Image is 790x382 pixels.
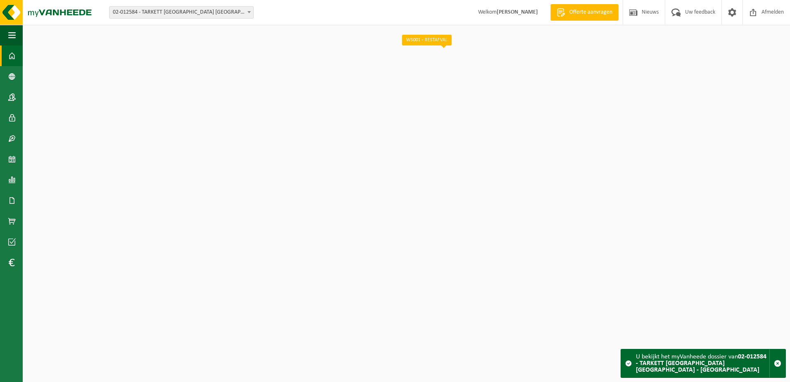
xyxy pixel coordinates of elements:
span: Offerte aanvragen [567,8,614,17]
span: 02-012584 - TARKETT DENDERMONDE NV - DENDERMONDE [109,7,253,18]
div: U bekijkt het myVanheede dossier van [636,349,769,377]
strong: [PERSON_NAME] [497,9,538,15]
span: 02-012584 - TARKETT DENDERMONDE NV - DENDERMONDE [109,6,254,19]
a: Offerte aanvragen [550,4,619,21]
strong: 02-012584 - TARKETT [GEOGRAPHIC_DATA] [GEOGRAPHIC_DATA] - [GEOGRAPHIC_DATA] [636,353,766,373]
